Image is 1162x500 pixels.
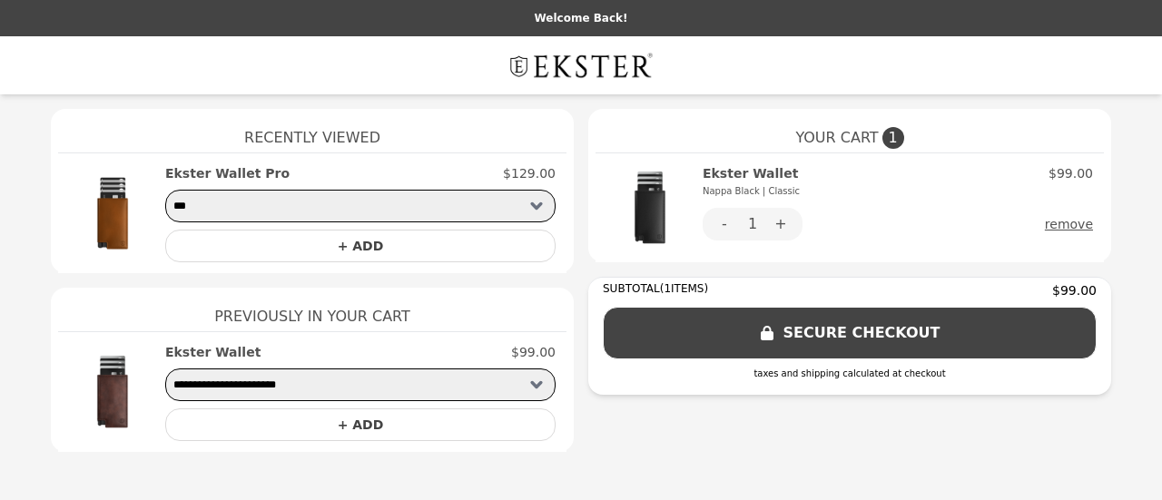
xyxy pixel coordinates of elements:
span: $99.00 [1052,281,1097,299]
h2: Ekster Wallet Pro [165,164,290,182]
h1: Previously In Your Cart [58,288,566,331]
p: Welcome Back! [11,11,1151,25]
div: Nappa Black | Classic [703,182,800,201]
select: Select a product variant [165,368,556,401]
h2: Ekster Wallet [703,164,800,201]
span: 1 [882,127,904,149]
p: $99.00 [511,343,556,361]
div: taxes and shipping calculated at checkout [603,367,1097,380]
span: SUBTOTAL [603,282,660,295]
span: ( 1 ITEMS) [660,282,708,295]
div: 1 [746,208,759,240]
img: Brand Logo [505,47,657,83]
button: + [759,208,803,240]
button: remove [1045,208,1093,240]
button: - [703,208,746,240]
h2: Ekster Wallet [165,343,261,361]
p: $99.00 [1049,164,1093,182]
span: YOUR CART [795,127,878,149]
h1: Recently Viewed [58,109,566,152]
button: + ADD [165,408,556,441]
img: Ekster Wallet [606,164,694,251]
button: SECURE CHECKOUT [603,307,1097,359]
button: + ADD [165,230,556,262]
p: $129.00 [503,164,556,182]
select: Select a product variant [165,190,556,222]
img: Ekster Wallet [69,343,156,441]
img: Ekster Wallet Pro [69,164,156,262]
